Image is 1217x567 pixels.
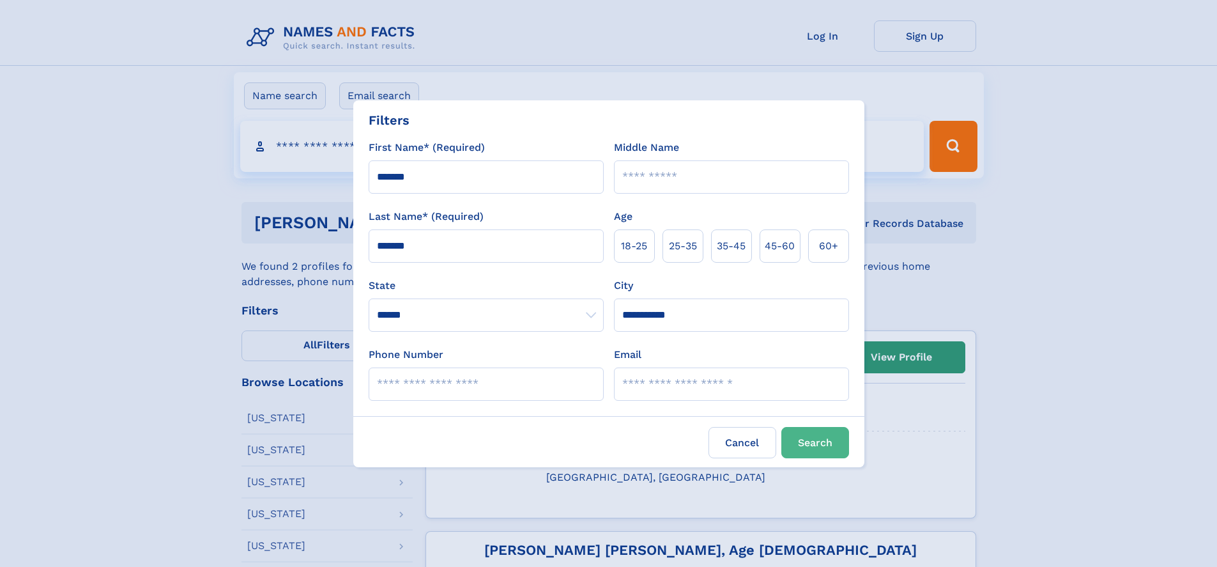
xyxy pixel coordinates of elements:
label: First Name* (Required) [369,140,485,155]
label: State [369,278,604,293]
button: Search [781,427,849,458]
span: 18‑25 [621,238,647,254]
label: Middle Name [614,140,679,155]
label: Age [614,209,632,224]
label: City [614,278,633,293]
span: 25‑35 [669,238,697,254]
span: 60+ [819,238,838,254]
span: 35‑45 [717,238,746,254]
div: Filters [369,111,409,130]
label: Phone Number [369,347,443,362]
label: Email [614,347,641,362]
span: 45‑60 [765,238,795,254]
label: Cancel [708,427,776,458]
label: Last Name* (Required) [369,209,484,224]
